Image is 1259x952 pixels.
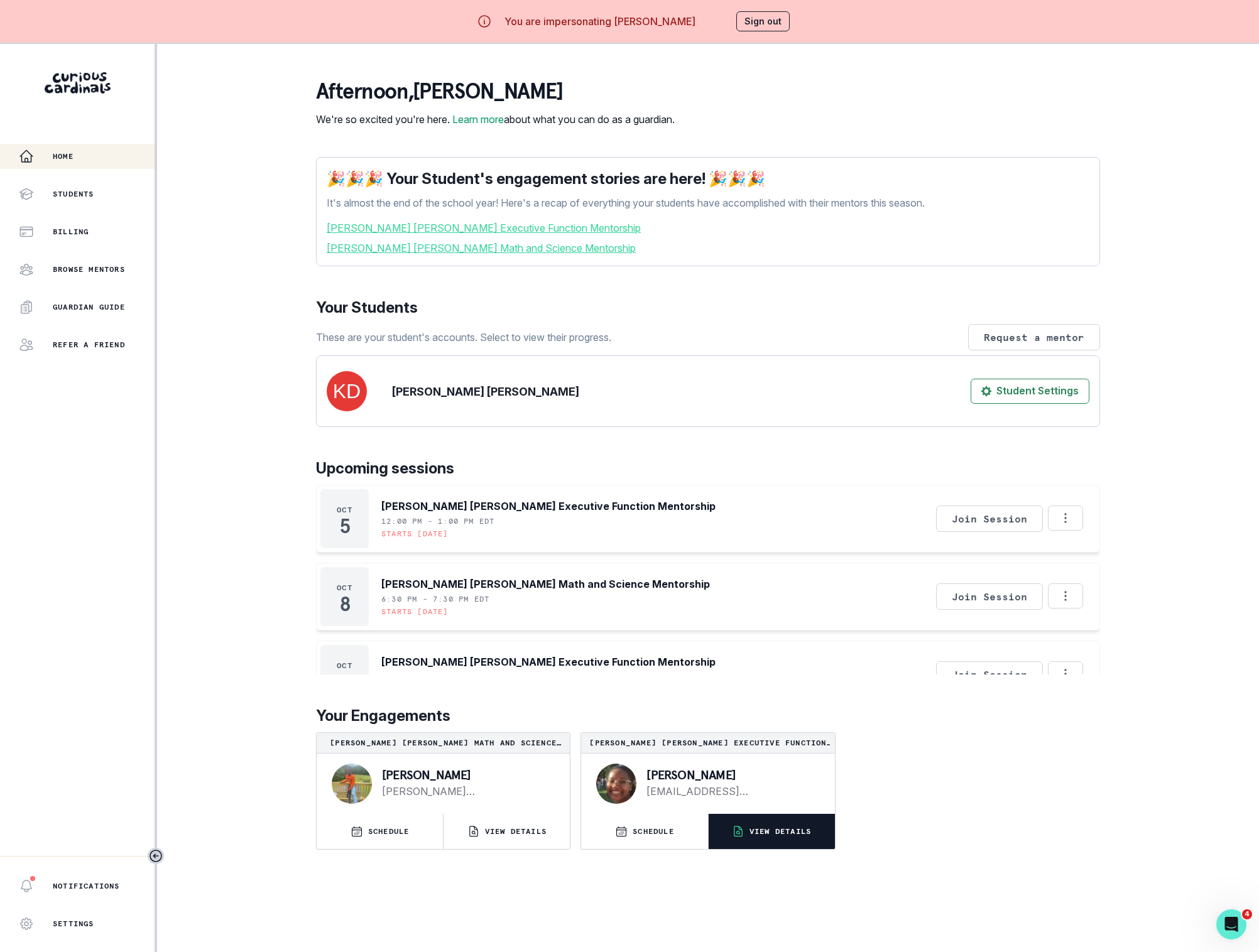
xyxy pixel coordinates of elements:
p: 12:00 PM - 1:00 PM EDT [381,516,494,526]
img: Curious Cardinals Logo [45,72,111,94]
p: Guardian Guide [53,302,125,312]
a: [PERSON_NAME] [PERSON_NAME] Executive Function Mentorship [327,220,1089,235]
p: [PERSON_NAME] [PERSON_NAME] Math and Science Mentorship [322,738,565,748]
p: VIEW DETAILS [749,826,811,836]
button: Sign out [736,11,790,31]
p: 8 [340,598,350,610]
p: Starts [DATE] [381,607,449,617]
p: Settings [53,919,94,929]
p: Students [53,189,94,199]
p: SCHEDULE [368,826,410,836]
p: Oct [337,505,352,515]
span: 4 [1242,909,1252,919]
p: Notifications [53,881,120,891]
button: Request a mentor [968,324,1100,350]
p: [PERSON_NAME] [PERSON_NAME] Executive Function Mentorship [586,738,829,748]
button: SCHEDULE [317,814,443,849]
button: Toggle sidebar [148,848,164,864]
p: afternoon , [PERSON_NAME] [316,79,675,104]
p: These are your student's accounts. Select to view their progress. [316,330,611,345]
button: Options [1048,661,1083,686]
p: Your Students [316,296,1100,319]
p: 5 [340,520,350,533]
p: VIEW DETAILS [485,826,547,836]
p: [PERSON_NAME] [646,769,814,781]
p: We're so excited you're here. about what you can do as a guardian. [316,112,675,127]
p: Home [53,151,74,161]
button: VIEW DETAILS [709,814,835,849]
p: [PERSON_NAME] [PERSON_NAME] [392,383,579,400]
p: Billing [53,227,89,237]
p: 12:00 PM - 1:00 PM EDT [381,672,494,682]
p: [PERSON_NAME] [PERSON_NAME] Math and Science Mentorship [381,576,710,592]
p: [PERSON_NAME] [PERSON_NAME] Executive Function Mentorship [381,499,716,514]
p: Oct [337,661,352,671]
button: Join Session [936,661,1043,688]
button: Join Session [936,506,1043,532]
a: [PERSON_NAME] [PERSON_NAME] Math and Science Mentorship [327,241,1089,256]
p: Browse Mentors [53,264,125,274]
p: Starts [DATE] [381,529,449,539]
p: 6:30 PM - 7:30 PM EDT [381,594,489,604]
p: It's almost the end of the school year! Here's a recap of everything your students have accomplis... [327,195,1089,210]
button: Student Settings [971,379,1089,404]
button: VIEW DETAILS [444,814,570,849]
button: Join Session [936,583,1043,610]
p: Oct [337,583,352,593]
p: Your Engagements [316,705,1100,727]
p: SCHEDULE [633,826,674,836]
p: [PERSON_NAME] [382,769,550,781]
p: 🎉🎉🎉 Your Student's engagement stories are here! 🎉🎉🎉 [327,168,1089,190]
a: [EMAIL_ADDRESS][DOMAIN_NAME] [646,784,814,799]
p: [PERSON_NAME] [PERSON_NAME] Executive Function Mentorship [381,654,716,669]
button: SCHEDULE [581,814,707,849]
p: Refer a friend [53,340,125,350]
button: Options [1048,583,1083,609]
iframe: Intercom live chat [1216,909,1246,939]
p: You are impersonating [PERSON_NAME] [504,14,695,29]
button: Options [1048,506,1083,531]
a: [PERSON_NAME][EMAIL_ADDRESS][PERSON_NAME][DOMAIN_NAME] [382,784,550,799]
p: Upcoming sessions [316,457,1100,480]
img: svg [327,371,367,411]
a: Learn more [452,113,504,126]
